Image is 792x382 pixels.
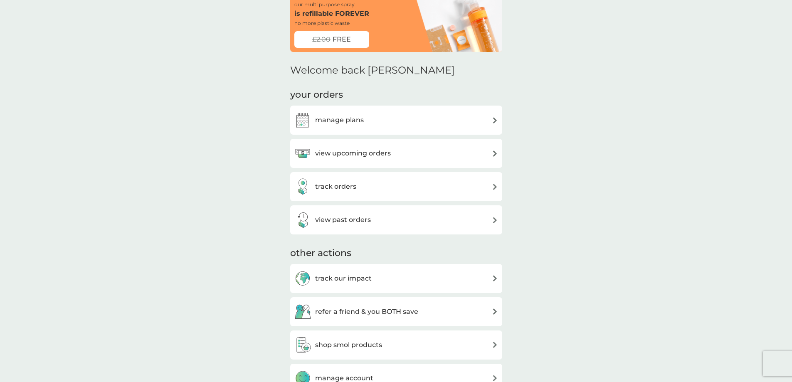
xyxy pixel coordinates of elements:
h3: your orders [290,89,343,101]
h3: refer a friend & you BOTH save [315,306,418,317]
span: £2.00 [312,34,331,45]
img: arrow right [492,117,498,123]
h3: shop smol products [315,340,382,350]
p: is refillable FOREVER [294,8,369,19]
p: our multi purpose spray [294,0,355,8]
img: arrow right [492,375,498,381]
h3: view past orders [315,214,371,225]
img: arrow right [492,184,498,190]
h3: track orders [315,181,356,192]
h2: Welcome back [PERSON_NAME] [290,64,455,76]
h3: other actions [290,247,351,260]
h3: manage plans [315,115,364,126]
img: arrow right [492,150,498,157]
img: arrow right [492,342,498,348]
h3: track our impact [315,273,372,284]
p: no more plastic waste [294,19,350,27]
span: FREE [333,34,351,45]
img: arrow right [492,275,498,281]
h3: view upcoming orders [315,148,391,159]
img: arrow right [492,308,498,315]
img: arrow right [492,217,498,223]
